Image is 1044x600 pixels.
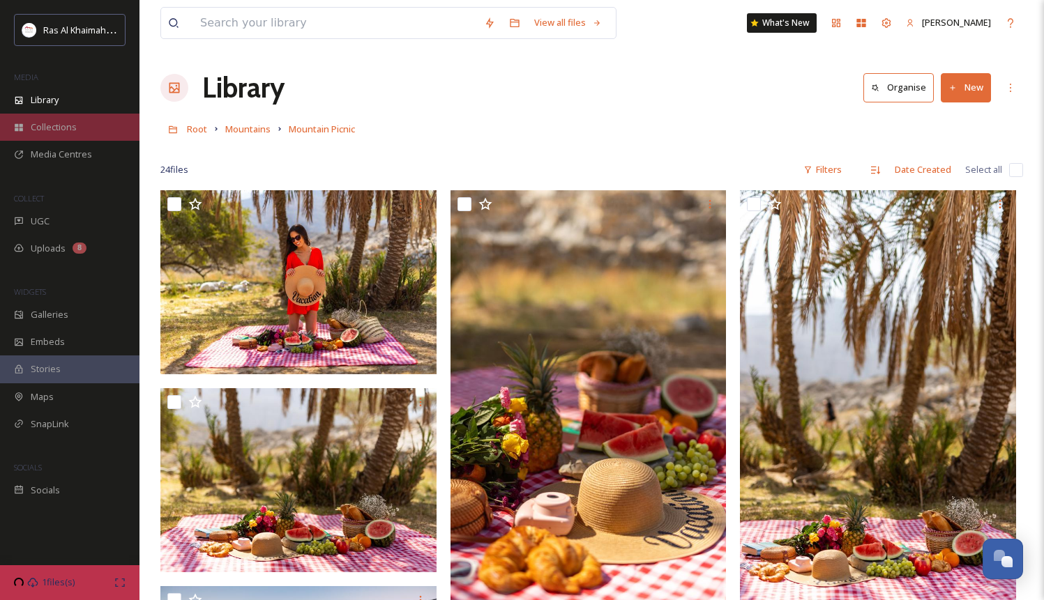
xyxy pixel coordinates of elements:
[527,9,609,36] a: View all files
[31,215,50,228] span: UGC
[14,72,38,82] span: MEDIA
[225,123,271,135] span: Mountains
[863,73,934,102] button: Organise
[31,335,65,348] span: Embeds
[31,121,77,134] span: Collections
[22,23,36,37] img: Logo_RAKTDA_RGB-01.png
[899,9,998,36] a: [PERSON_NAME]
[888,156,958,183] div: Date Created
[796,156,849,183] div: Filters
[43,23,241,36] span: Ras Al Khaimah Tourism Development Authority
[14,193,44,203] span: COLLECT
[31,148,92,161] span: Media Centres
[31,390,54,403] span: Maps
[747,13,817,33] a: What's New
[31,93,59,107] span: Library
[202,67,285,109] a: Library
[187,121,207,137] a: Root
[922,16,991,29] span: [PERSON_NAME]
[289,123,355,135] span: Mountain Picnic
[187,123,207,135] span: Root
[225,121,271,137] a: Mountains
[14,286,46,297] span: WIDGETS
[31,242,66,255] span: Uploads
[160,163,188,176] span: 24 file s
[42,576,75,589] span: 1 files(s)
[160,388,437,572] img: Farm day in Ras Al Khaimah .jpg
[289,121,355,137] a: Mountain Picnic
[14,462,42,472] span: SOCIALS
[31,362,61,376] span: Stories
[31,417,69,431] span: SnapLink
[73,243,86,254] div: 8
[863,73,941,102] a: Organise
[941,73,991,102] button: New
[160,190,437,374] img: Farm day in Ras Al Khaimah .jpg
[31,308,68,321] span: Galleries
[983,539,1023,579] button: Open Chat
[31,484,60,497] span: Socials
[965,163,1002,176] span: Select all
[193,8,477,38] input: Search your library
